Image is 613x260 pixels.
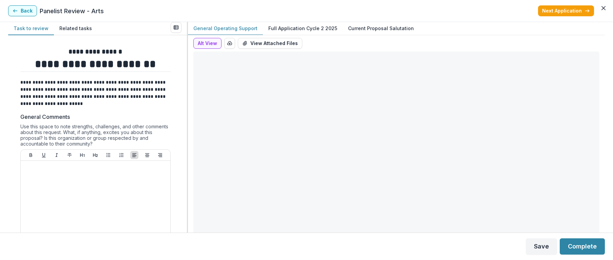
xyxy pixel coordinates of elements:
button: Back [8,5,37,16]
button: Save [526,238,557,255]
button: Alt View [193,38,222,49]
button: Task to review [8,22,54,35]
button: Close [598,3,609,14]
button: Strike [65,151,74,159]
button: View all reviews [171,22,181,33]
p: Full Application Cycle 2 2025 [268,25,337,32]
button: Heading 2 [91,151,99,159]
button: Bold [27,151,35,159]
button: Bullet List [104,151,112,159]
button: Underline [40,151,48,159]
button: Ordered List [117,151,126,159]
button: Align Right [156,151,164,159]
button: Heading 1 [78,151,87,159]
p: General Comments [20,113,70,121]
p: General Operating Support [193,25,257,32]
button: Align Left [130,151,138,159]
button: Align Center [143,151,151,159]
button: Complete [560,238,605,255]
button: Related tasks [54,22,97,35]
button: View Attached Files [238,38,302,49]
div: Use this space to note strengths, challenges, and other comments about this request. What, if any... [20,124,171,149]
p: Current Proposal Salutation [348,25,414,32]
button: Next Application [538,5,594,16]
p: Panelist Review - Arts [40,6,104,16]
button: Italicize [53,151,61,159]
